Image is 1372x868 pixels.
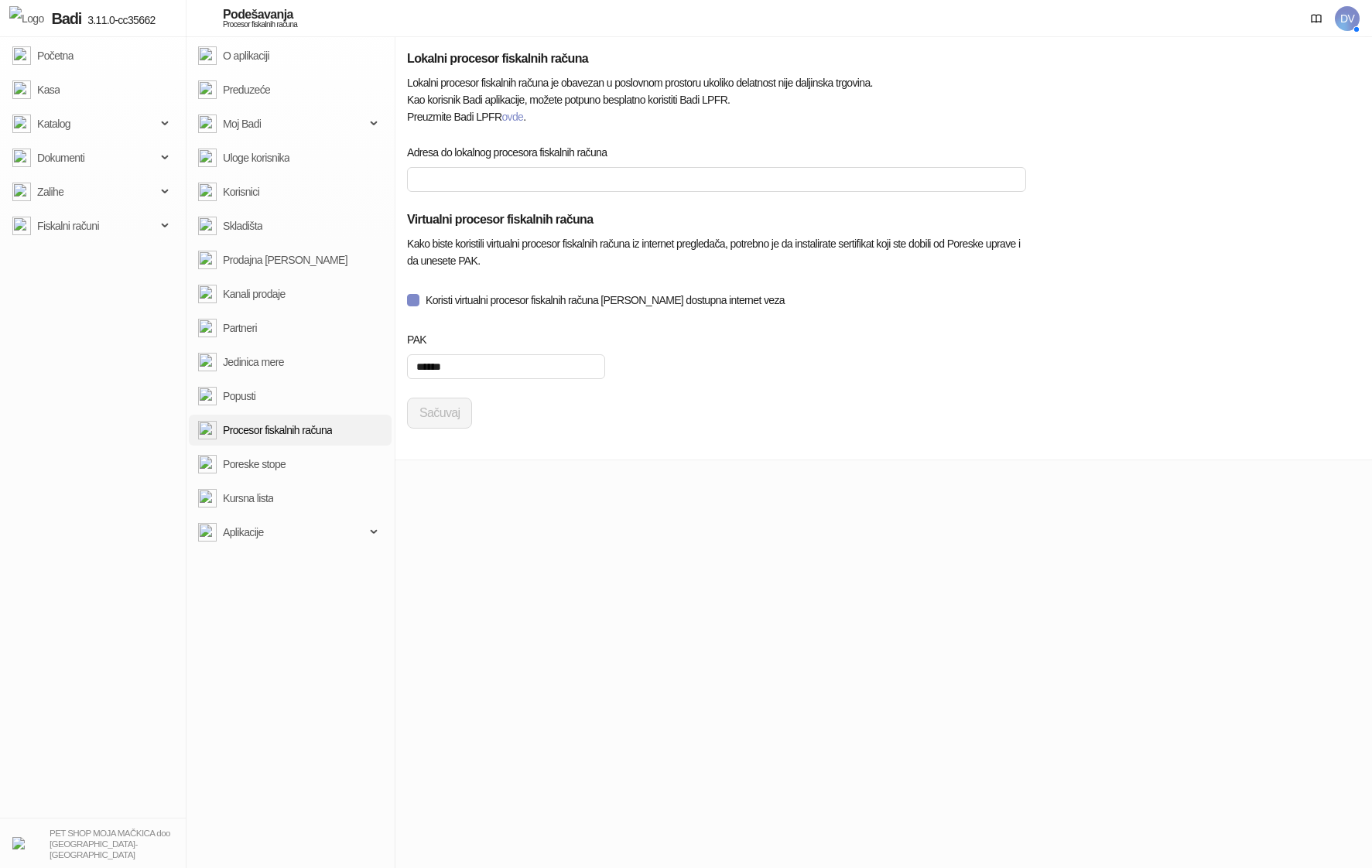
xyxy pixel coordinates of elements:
a: O aplikaciji [198,40,269,71]
img: 64x64-companyLogo-b2da54f3-9bca-40b5-bf51-3603918ec158.png [12,837,25,849]
span: Dokumenti [37,142,84,173]
div: Kako biste koristili virtualni procesor fiskalnih računa iz internet pregledača, potrebno je da i... [407,235,1026,269]
a: Uloge korisnika [198,142,289,173]
span: DV [1335,6,1360,31]
div: Podešavanja [223,9,297,21]
span: Katalog [37,108,70,139]
a: Poreske stope [198,449,286,480]
span: 3.11.0-cc35662 [81,14,156,26]
span: Moj Badi [223,108,261,139]
a: Kasa [12,74,60,105]
span: Zalihe [37,176,63,207]
div: Procesor fiskalnih računa [223,21,297,29]
a: Prodajna [PERSON_NAME] [198,244,347,275]
label: Adresa do lokalnog procesora fiskalnih računa [407,144,618,161]
a: Preduzeće [198,74,270,105]
span: Badi [52,10,82,27]
input: PAK [407,354,605,379]
a: Skladišta [198,210,262,241]
a: Kanali prodaje [198,279,286,309]
a: Procesor fiskalnih računa [198,415,332,446]
a: Popusti [198,381,255,412]
span: Aplikacije [223,517,264,548]
h5: Lokalni procesor fiskalnih računa [407,50,1026,68]
a: ovde [501,111,523,123]
h5: Virtualni procesor fiskalnih računa [407,210,1026,229]
label: PAK [407,331,436,348]
a: Kursna lista [198,483,273,514]
a: Jedinica mere [198,347,284,378]
span: Koristi virtualni procesor fiskalnih računa [PERSON_NAME] dostupna internet veza [419,292,791,309]
a: Korisnici [198,176,259,207]
a: Partneri [198,313,257,343]
img: Logo [9,6,44,31]
a: Dokumentacija [1304,6,1329,31]
a: Početna [12,40,74,71]
span: Fiskalni računi [37,210,99,241]
button: Sačuvaj [407,398,472,429]
div: Lokalni procesor fiskalnih računa je obavezan u poslovnom prostoru ukoliko delatnost nije daljins... [407,74,1026,125]
small: PET SHOP MOJA MAČKICA doo [GEOGRAPHIC_DATA]-[GEOGRAPHIC_DATA] [50,828,170,859]
input: Adresa do lokalnog procesora fiskalnih računa [407,167,1026,192]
